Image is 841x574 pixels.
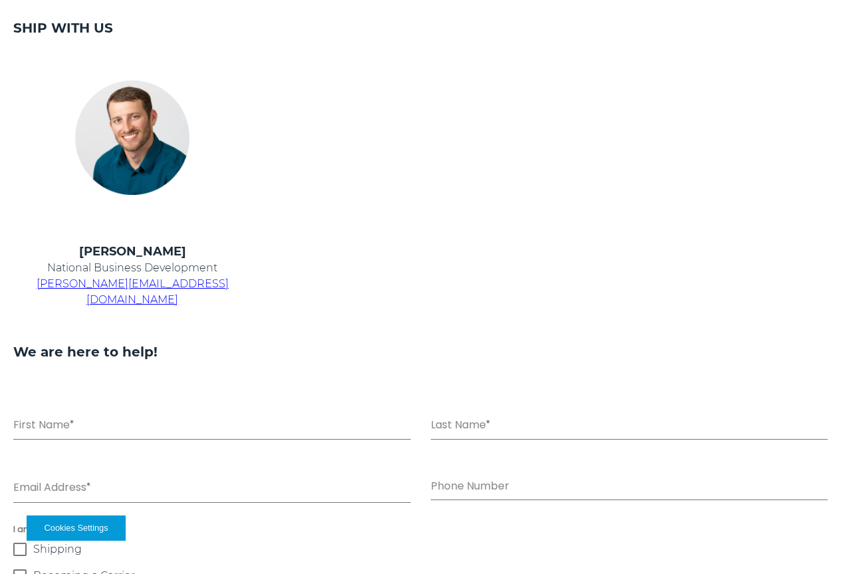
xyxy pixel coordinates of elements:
h4: [PERSON_NAME] [13,243,251,260]
label: Shipping [13,543,828,556]
h3: SHIP WITH US [13,19,828,37]
p: National Business Development [13,260,251,276]
button: Cookies Settings [27,515,126,541]
a: [PERSON_NAME][EMAIL_ADDRESS][DOMAIN_NAME] [37,277,229,306]
span: Shipping [33,543,82,556]
h3: We are here to help! [13,343,828,361]
span: I am interested in [13,523,828,536]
